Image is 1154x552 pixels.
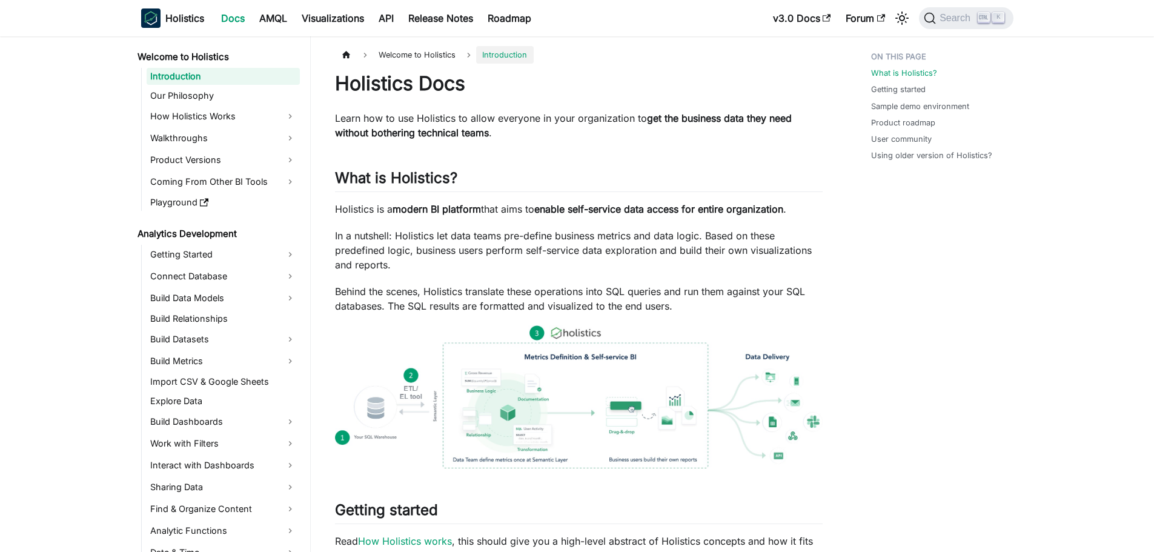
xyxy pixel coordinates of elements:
a: Interact with Dashboards [147,456,300,475]
a: Docs [214,8,252,28]
a: Introduction [147,68,300,85]
button: Search (Ctrl+K) [919,7,1013,29]
a: Import CSV & Google Sheets [147,373,300,390]
p: Behind the scenes, Holistics translate these operations into SQL queries and run them against you... [335,284,823,313]
p: Learn how to use Holistics to allow everyone in your organization to . [335,111,823,140]
a: Sample demo environment [871,101,969,112]
a: Playground [147,194,300,211]
a: AMQL [252,8,294,28]
h1: Holistics Docs [335,71,823,96]
a: User community [871,133,932,145]
a: HolisticsHolistics [141,8,204,28]
a: Product Versions [147,150,300,170]
a: How Holistics works [358,535,452,547]
a: Build Metrics [147,351,300,371]
a: API [371,8,401,28]
b: Holistics [165,11,204,25]
a: Home page [335,46,358,64]
strong: modern BI platform [393,203,481,215]
a: Sharing Data [147,477,300,497]
strong: enable self-service data access for entire organization [534,203,783,215]
nav: Docs sidebar [129,36,311,552]
span: Welcome to Holistics [373,46,462,64]
a: Our Philosophy [147,87,300,104]
a: Build Dashboards [147,412,300,431]
a: Using older version of Holistics? [871,150,992,161]
a: Analytics Development [134,225,300,242]
a: v3.0 Docs [766,8,838,28]
kbd: K [992,12,1004,23]
h2: Getting started [335,501,823,524]
a: Build Relationships [147,310,300,327]
button: Switch between dark and light mode (currently light mode) [892,8,912,28]
a: Getting started [871,84,926,95]
h2: What is Holistics? [335,169,823,192]
a: Build Datasets [147,330,300,349]
a: Roadmap [480,8,539,28]
a: Visualizations [294,8,371,28]
a: How Holistics Works [147,107,300,126]
a: Release Notes [401,8,480,28]
p: In a nutshell: Holistics let data teams pre-define business metrics and data logic. Based on thes... [335,228,823,272]
a: Walkthroughs [147,128,300,148]
a: Build Data Models [147,288,300,308]
a: Getting Started [147,245,300,264]
a: Product roadmap [871,117,935,128]
a: Connect Database [147,267,300,286]
a: Work with Filters [147,434,300,453]
p: Holistics is a that aims to . [335,202,823,216]
a: Find & Organize Content [147,499,300,519]
a: Analytic Functions [147,521,300,540]
span: Introduction [476,46,533,64]
a: Welcome to Holistics [134,48,300,65]
a: What is Holistics? [871,67,937,79]
a: Explore Data [147,393,300,410]
nav: Breadcrumbs [335,46,823,64]
img: Holistics [141,8,161,28]
span: Search [936,13,978,24]
img: How Holistics fits in your Data Stack [335,325,823,468]
a: Forum [838,8,892,28]
a: Coming From Other BI Tools [147,172,300,191]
